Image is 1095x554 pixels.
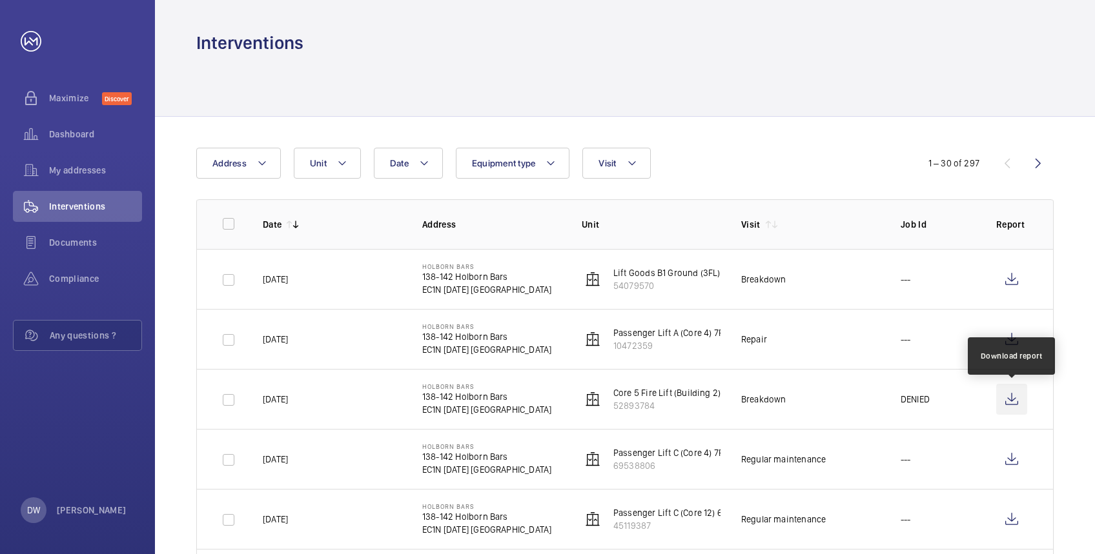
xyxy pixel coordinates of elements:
[422,463,551,476] p: EC1N [DATE] [GEOGRAPHIC_DATA]
[981,350,1043,362] div: Download report
[585,391,600,407] img: elevator.svg
[422,450,551,463] p: 138-142 Holborn Bars
[901,333,911,346] p: ---
[422,523,551,536] p: EC1N [DATE] [GEOGRAPHIC_DATA]
[263,453,288,466] p: [DATE]
[390,158,409,168] span: Date
[928,157,979,170] div: 1 – 30 of 297
[422,330,551,343] p: 138-142 Holborn Bars
[613,326,728,339] p: Passenger Lift A (Core 4) 7FL
[422,262,551,270] p: Holborn Bars
[613,386,737,399] p: Core 5 Fire Lift (Building 2) 6FL
[585,272,600,287] img: elevator.svg
[741,513,826,526] div: Regular maintenance
[613,339,728,352] p: 10472359
[599,158,616,168] span: Visit
[456,148,570,179] button: Equipment type
[613,279,721,292] p: 54079570
[585,451,600,467] img: elevator.svg
[422,270,551,283] p: 138-142 Holborn Bars
[613,266,721,279] p: Lift Goods B1 Ground (3FL)
[585,511,600,527] img: elevator.svg
[263,273,288,286] p: [DATE]
[996,218,1027,231] p: Report
[422,283,551,296] p: EC1N [DATE] [GEOGRAPHIC_DATA]
[196,148,281,179] button: Address
[263,333,288,346] p: [DATE]
[741,273,786,286] div: Breakdown
[613,399,737,412] p: 52893784
[422,403,551,416] p: EC1N [DATE] [GEOGRAPHIC_DATA]
[27,504,40,517] p: DW
[582,218,721,231] p: Unit
[50,329,141,342] span: Any questions ?
[49,272,142,285] span: Compliance
[263,218,281,231] p: Date
[901,453,911,466] p: ---
[741,453,826,466] div: Regular maintenance
[422,502,551,510] p: Holborn Bars
[585,331,600,347] img: elevator.svg
[422,442,551,450] p: Holborn Bars
[102,92,132,105] span: Discover
[613,506,732,519] p: Passenger Lift C (Core 12) 6FL
[582,148,650,179] button: Visit
[49,200,142,213] span: Interventions
[49,236,142,249] span: Documents
[57,504,127,517] p: [PERSON_NAME]
[422,218,561,231] p: Address
[741,218,761,231] p: Visit
[196,31,303,55] h1: Interventions
[294,148,361,179] button: Unit
[422,390,551,403] p: 138-142 Holborn Bars
[263,393,288,406] p: [DATE]
[49,92,102,104] span: Maximize
[613,446,728,459] p: Passenger Lift C (Core 4) 7FL
[901,393,930,406] p: DENIED
[422,382,551,390] p: Holborn Bars
[613,519,732,532] p: 45119387
[374,148,443,179] button: Date
[741,393,786,406] div: Breakdown
[613,459,728,472] p: 69538806
[422,510,551,523] p: 138-142 Holborn Bars
[901,218,976,231] p: Job Id
[310,158,327,168] span: Unit
[741,333,767,346] div: Repair
[422,343,551,356] p: EC1N [DATE] [GEOGRAPHIC_DATA]
[472,158,536,168] span: Equipment type
[422,322,551,330] p: Holborn Bars
[901,513,911,526] p: ---
[49,128,142,141] span: Dashboard
[901,273,911,286] p: ---
[212,158,247,168] span: Address
[263,513,288,526] p: [DATE]
[49,164,142,177] span: My addresses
